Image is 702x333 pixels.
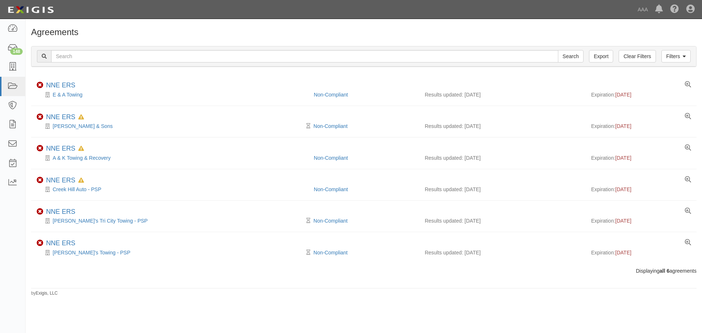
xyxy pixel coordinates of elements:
[558,50,584,63] input: Search
[46,177,84,185] div: NNE ERS
[37,82,43,88] i: Non-Compliant
[425,154,580,162] div: Results updated: [DATE]
[10,48,23,55] div: 148
[661,50,691,63] a: Filters
[26,267,702,275] div: Displaying agreements
[615,218,631,224] span: [DATE]
[37,217,308,224] div: Dave's Tri City Towing - PSP
[313,250,347,256] a: Non-Compliant
[425,91,580,98] div: Results updated: [DATE]
[78,115,84,120] i: In Default since 08/15/2025
[685,239,691,246] a: View results summary
[51,50,558,63] input: Search
[619,50,656,63] a: Clear Filters
[37,122,308,130] div: Sylvio Paradis & Sons
[615,92,631,98] span: [DATE]
[53,218,148,224] a: [PERSON_NAME]'s Tri City Towing - PSP
[425,217,580,224] div: Results updated: [DATE]
[313,123,347,129] a: Non-Compliant
[615,155,631,161] span: [DATE]
[31,290,58,296] small: by
[685,113,691,120] a: View results summary
[78,178,84,183] i: In Default since 09/09/2025
[53,186,101,192] a: Creek Hill Auto - PSP
[46,177,75,184] a: NNE ERS
[591,186,691,193] div: Expiration:
[425,186,580,193] div: Results updated: [DATE]
[46,145,75,152] a: NNE ERS
[46,208,75,215] a: NNE ERS
[37,249,308,256] div: Doug's Towing - PSP
[314,92,348,98] a: Non-Compliant
[46,145,84,153] div: NNE ERS
[5,3,56,16] img: logo-5460c22ac91f19d4615b14bd174203de0afe785f0fc80cf4dbbc73dc1793850b.png
[591,154,691,162] div: Expiration:
[589,50,613,63] a: Export
[685,208,691,215] a: View results summary
[53,155,110,161] a: A & K Towing & Recovery
[37,177,43,183] i: Non-Compliant
[306,218,310,223] i: Pending Review
[53,250,130,256] a: [PERSON_NAME]'s Towing - PSP
[685,145,691,151] a: View results summary
[591,122,691,130] div: Expiration:
[46,208,75,216] div: NNE ERS
[425,122,580,130] div: Results updated: [DATE]
[685,177,691,183] a: View results summary
[46,239,75,247] a: NNE ERS
[46,113,84,121] div: NNE ERS
[314,155,348,161] a: Non-Compliant
[78,146,84,151] i: In Default since 09/01/2025
[37,240,43,246] i: Non-Compliant
[306,250,310,255] i: Pending Review
[37,208,43,215] i: Non-Compliant
[425,249,580,256] div: Results updated: [DATE]
[36,291,58,296] a: Exigis, LLC
[670,5,679,14] i: Help Center - Complianz
[46,82,75,89] a: NNE ERS
[37,145,43,152] i: Non-Compliant
[685,82,691,88] a: View results summary
[591,91,691,98] div: Expiration:
[306,124,310,129] i: Pending Review
[53,123,113,129] a: [PERSON_NAME] & Sons
[46,113,75,121] a: NNE ERS
[37,114,43,120] i: Non-Compliant
[591,217,691,224] div: Expiration:
[53,92,82,98] a: E & A Towing
[634,2,652,17] a: AAA
[46,82,75,90] div: NNE ERS
[615,186,631,192] span: [DATE]
[37,186,308,193] div: Creek Hill Auto - PSP
[37,91,308,98] div: E & A Towing
[615,123,631,129] span: [DATE]
[615,250,631,256] span: [DATE]
[313,218,347,224] a: Non-Compliant
[37,154,308,162] div: A & K Towing & Recovery
[31,27,697,37] h1: Agreements
[660,268,669,274] b: all 6
[591,249,691,256] div: Expiration:
[314,186,348,192] a: Non-Compliant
